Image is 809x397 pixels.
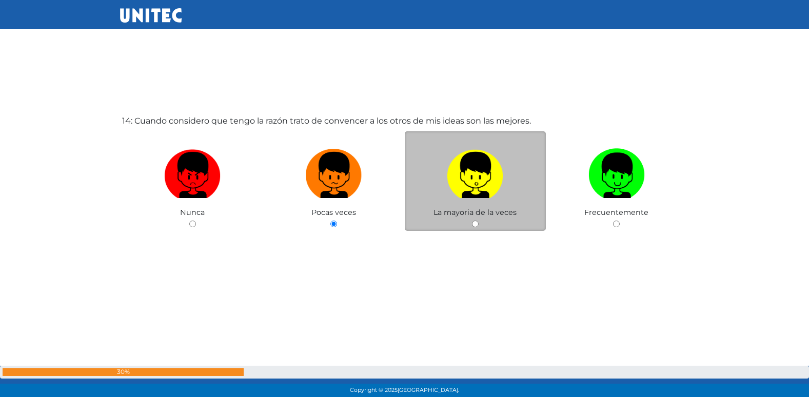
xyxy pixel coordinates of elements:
[433,208,517,217] span: La mayoria de la veces
[398,387,459,393] span: [GEOGRAPHIC_DATA].
[311,208,356,217] span: Pocas veces
[164,145,221,198] img: Nunca
[120,8,182,23] img: UNITEC
[588,145,645,198] img: Frecuentemente
[447,145,503,198] img: La mayoria de la veces
[306,145,362,198] img: Pocas veces
[584,208,648,217] span: Frecuentemente
[180,208,205,217] span: Nunca
[122,115,531,127] label: 14: Cuando considero que tengo la razón trato de convencer a los otros de mis ideas son las mejores.
[3,368,244,376] div: 30%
